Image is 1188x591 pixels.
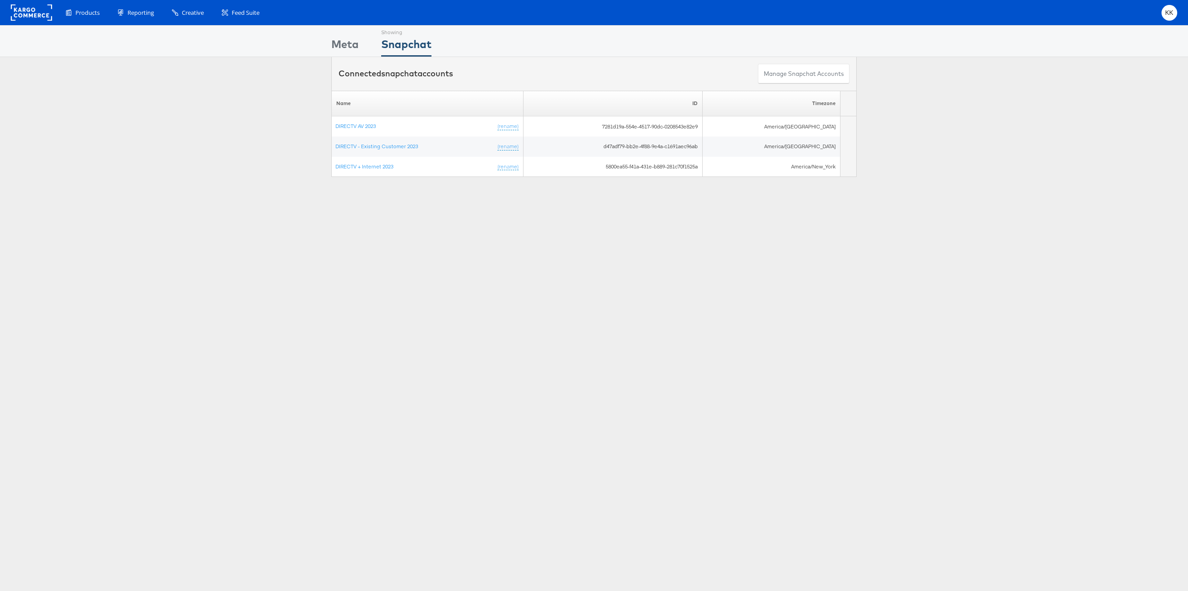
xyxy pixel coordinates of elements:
td: 5800ea55-f41a-431e-b889-281c70f1525a [523,157,702,177]
td: d47adf79-bb2e-4f88-9e4a-c1691aec96ab [523,137,702,157]
a: DIRECTV + Internet 2023 [335,163,393,170]
span: Products [75,9,100,17]
a: (rename) [497,123,519,130]
td: America/[GEOGRAPHIC_DATA] [702,137,840,157]
a: (rename) [497,163,519,171]
th: Timezone [702,91,840,116]
span: snapchat [381,68,418,79]
span: Feed Suite [232,9,260,17]
td: America/New_York [702,157,840,177]
span: Reporting [128,9,154,17]
td: America/[GEOGRAPHIC_DATA] [702,116,840,137]
div: Snapchat [381,36,431,57]
th: Name [332,91,524,116]
a: DIRECTV AV 2023 [335,123,376,129]
div: Meta [331,36,359,57]
th: ID [523,91,702,116]
span: Creative [182,9,204,17]
span: KK [1165,10,1174,16]
div: Showing [381,26,431,36]
div: Connected accounts [339,68,453,79]
a: (rename) [497,143,519,150]
td: 7281d19a-554e-4517-90dc-0208543e82e9 [523,116,702,137]
a: DIRECTV - Existing Customer 2023 [335,143,418,150]
button: Manage Snapchat Accounts [758,64,849,84]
